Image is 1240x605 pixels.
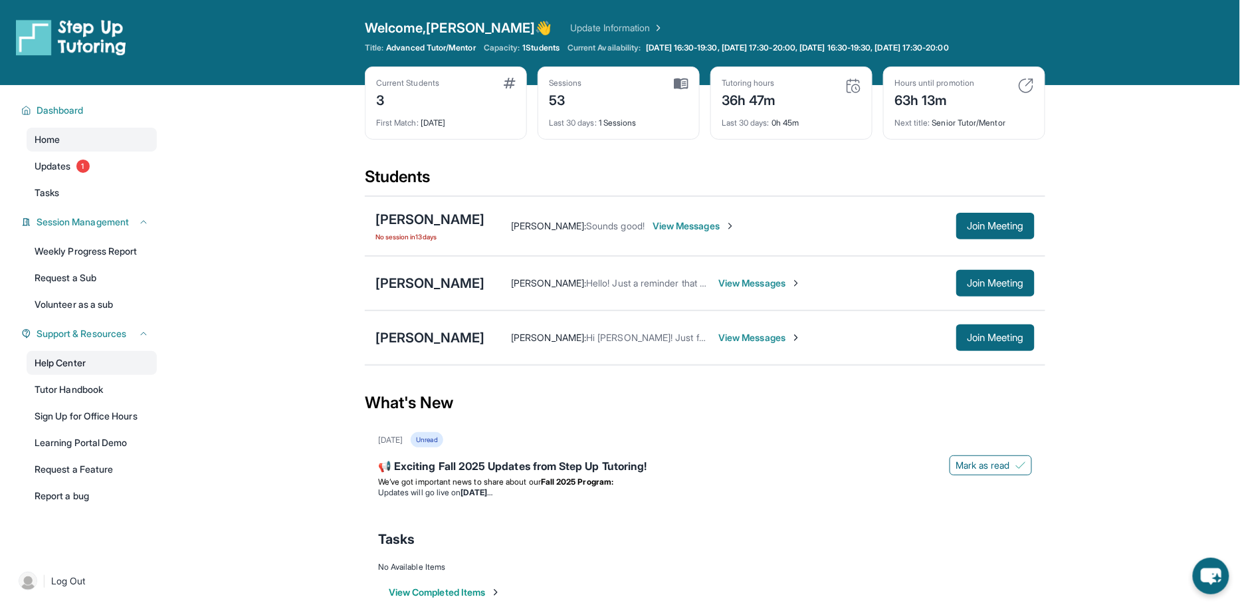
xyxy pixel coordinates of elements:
[31,327,149,340] button: Support & Resources
[389,586,501,599] button: View Completed Items
[956,459,1010,472] span: Mark as read
[27,128,157,152] a: Home
[845,78,861,94] img: card
[51,574,86,588] span: Log Out
[31,104,149,117] button: Dashboard
[894,118,930,128] span: Next title :
[586,220,645,231] span: Sounds good!
[27,181,157,205] a: Tasks
[27,351,157,375] a: Help Center
[27,239,157,263] a: Weekly Progress Report
[27,431,157,455] a: Learning Portal Demo
[722,78,776,88] div: Tutoring hours
[27,266,157,290] a: Request a Sub
[894,110,1034,128] div: Senior Tutor/Mentor
[27,404,157,428] a: Sign Up for Office Hours
[365,19,552,37] span: Welcome, [PERSON_NAME] 👋
[504,78,516,88] img: card
[365,43,383,53] span: Title:
[365,374,1045,432] div: What's New
[586,332,1203,343] span: Hi [PERSON_NAME]! Just following up on my last message. Could you let me know if the times/days a...
[956,213,1035,239] button: Join Meeting
[718,331,801,344] span: View Messages
[1193,558,1229,594] button: chat-button
[19,572,37,590] img: user-img
[653,219,736,233] span: View Messages
[644,43,952,53] a: [DATE] 16:30-19:30, [DATE] 17:30-20:00, [DATE] 16:30-19:30, [DATE] 17:30-20:00
[31,215,149,229] button: Session Management
[378,477,541,487] span: We’ve got important news to share about our
[27,154,157,178] a: Updates1
[411,432,443,447] div: Unread
[967,222,1024,230] span: Join Meeting
[549,78,582,88] div: Sessions
[568,43,641,53] span: Current Availability:
[27,484,157,508] a: Report a bug
[1018,78,1034,94] img: card
[511,220,586,231] span: [PERSON_NAME] :
[43,573,46,589] span: |
[27,457,157,481] a: Request a Feature
[647,43,949,53] span: [DATE] 16:30-19:30, [DATE] 17:30-20:00, [DATE] 16:30-19:30, [DATE] 17:30-20:00
[722,118,770,128] span: Last 30 days :
[674,78,688,90] img: card
[76,160,90,173] span: 1
[1015,460,1026,471] img: Mark as read
[378,530,415,548] span: Tasks
[365,166,1045,195] div: Students
[35,186,59,199] span: Tasks
[549,110,688,128] div: 1 Sessions
[722,88,776,110] div: 36h 47m
[37,104,84,117] span: Dashboard
[37,327,126,340] span: Support & Resources
[376,118,419,128] span: First Match :
[651,21,664,35] img: Chevron Right
[35,160,71,173] span: Updates
[956,270,1035,297] button: Join Meeting
[376,110,516,128] div: [DATE]
[27,293,157,316] a: Volunteer as a sub
[375,274,484,293] div: [PERSON_NAME]
[376,78,439,88] div: Current Students
[549,118,597,128] span: Last 30 days :
[37,215,129,229] span: Session Management
[967,279,1024,287] span: Join Meeting
[894,78,974,88] div: Hours until promotion
[586,277,1040,289] span: Hello! Just a reminder that my first tutoring session with [PERSON_NAME] will be [DATE] at 5pm. T...
[16,19,126,56] img: logo
[511,332,586,343] span: [PERSON_NAME] :
[378,562,1032,572] div: No Available Items
[375,328,484,347] div: [PERSON_NAME]
[386,43,475,53] span: Advanced Tutor/Mentor
[725,221,736,231] img: Chevron-Right
[722,110,861,128] div: 0h 45m
[35,133,60,146] span: Home
[571,21,664,35] a: Update Information
[378,435,403,445] div: [DATE]
[950,455,1032,475] button: Mark as read
[378,487,1032,498] li: Updates will go live on
[375,210,484,229] div: [PERSON_NAME]
[791,332,801,343] img: Chevron-Right
[541,477,613,487] strong: Fall 2025 Program:
[13,566,157,596] a: |Log Out
[511,277,586,289] span: [PERSON_NAME] :
[484,43,520,53] span: Capacity:
[718,277,801,290] span: View Messages
[967,334,1024,342] span: Join Meeting
[894,88,974,110] div: 63h 13m
[375,231,484,242] span: No session in 13 days
[549,88,582,110] div: 53
[27,378,157,402] a: Tutor Handbook
[956,324,1035,351] button: Join Meeting
[461,487,492,497] strong: [DATE]
[376,88,439,110] div: 3
[378,458,1032,477] div: 📢 Exciting Fall 2025 Updates from Step Up Tutoring!
[791,278,801,289] img: Chevron-Right
[523,43,560,53] span: 1 Students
